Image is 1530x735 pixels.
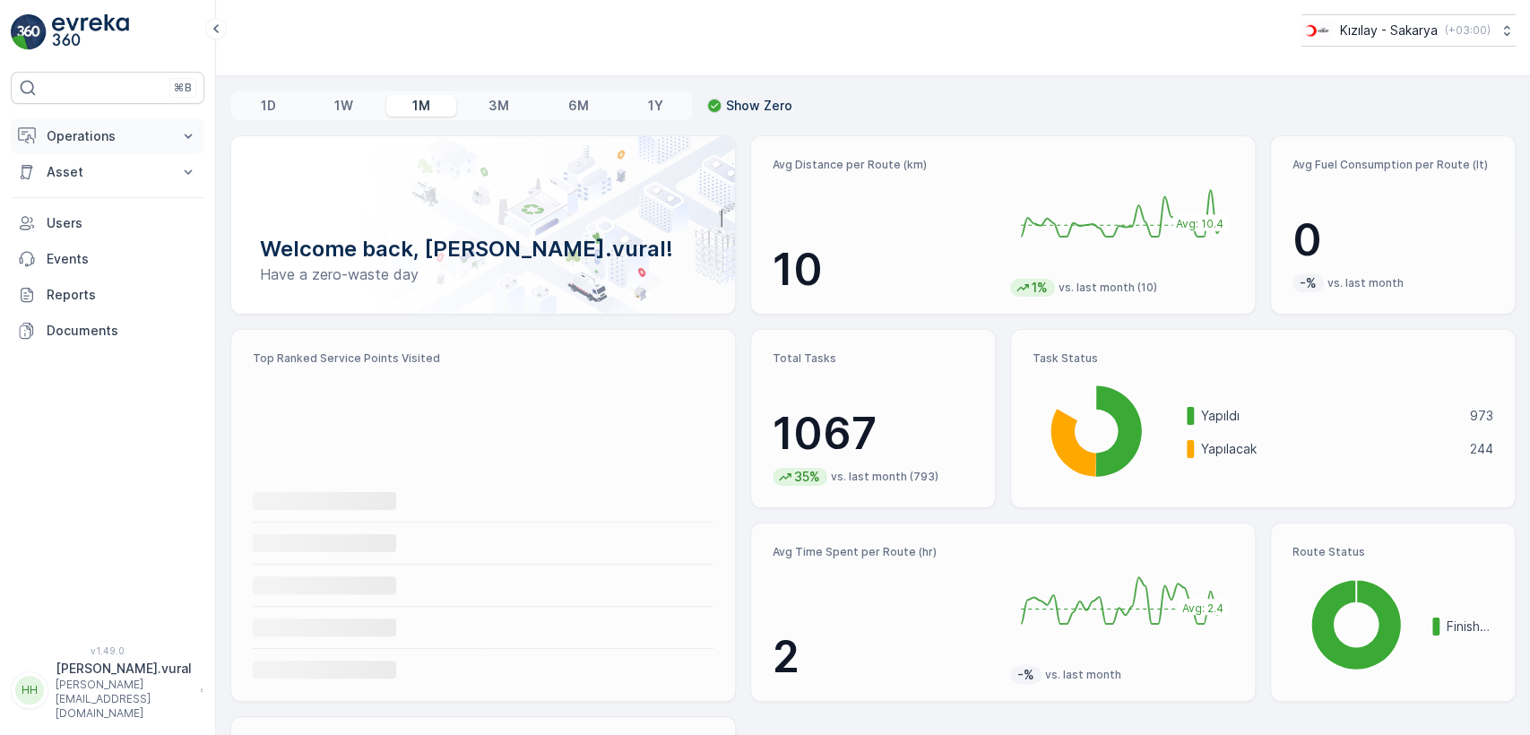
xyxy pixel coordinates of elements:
[11,313,204,349] a: Documents
[174,81,192,95] p: ⌘B
[11,205,204,241] a: Users
[253,351,713,366] p: Top Ranked Service Points Visited
[1298,274,1318,292] p: -%
[1292,213,1493,267] p: 0
[568,97,589,115] p: 6M
[773,630,996,684] p: 2
[11,241,204,277] a: Events
[1045,668,1121,682] p: vs. last month
[47,250,197,268] p: Events
[15,676,44,705] div: HH
[488,97,509,115] p: 3M
[11,277,204,313] a: Reports
[726,97,792,115] p: Show Zero
[647,97,662,115] p: 1Y
[773,407,973,461] p: 1067
[11,14,47,50] img: logo
[1340,22,1438,39] p: Kızılay - Sakarya
[1201,407,1458,425] p: Yapıldı
[1470,407,1493,425] p: 973
[1292,158,1493,172] p: Avg Fuel Consumption per Route (lt)
[11,645,204,656] span: v 1.49.0
[1033,351,1493,366] p: Task Status
[11,154,204,190] button: Asset
[773,351,973,366] p: Total Tasks
[334,97,353,115] p: 1W
[1030,279,1050,297] p: 1%
[47,127,169,145] p: Operations
[1016,666,1036,684] p: -%
[1059,281,1157,295] p: vs. last month (10)
[52,14,129,50] img: logo_light-DOdMpM7g.png
[260,235,706,264] p: Welcome back, [PERSON_NAME].vural!
[261,97,276,115] p: 1D
[1470,440,1493,458] p: 244
[47,322,197,340] p: Documents
[792,468,822,486] p: 35%
[1301,21,1333,40] img: k%C4%B1z%C4%B1lay_DTAvauz.png
[773,243,996,297] p: 10
[1201,440,1458,458] p: Yapılacak
[56,660,192,678] p: [PERSON_NAME].vural
[1327,276,1404,290] p: vs. last month
[47,214,197,232] p: Users
[56,678,192,721] p: [PERSON_NAME][EMAIL_ADDRESS][DOMAIN_NAME]
[47,286,197,304] p: Reports
[773,545,996,559] p: Avg Time Spent per Route (hr)
[260,264,706,285] p: Have a zero-waste day
[412,97,430,115] p: 1M
[47,163,169,181] p: Asset
[831,470,938,484] p: vs. last month (793)
[11,660,204,721] button: HH[PERSON_NAME].vural[PERSON_NAME][EMAIL_ADDRESS][DOMAIN_NAME]
[1447,618,1493,636] p: Finished
[1301,14,1516,47] button: Kızılay - Sakarya(+03:00)
[11,118,204,154] button: Operations
[773,158,996,172] p: Avg Distance per Route (km)
[1292,545,1493,559] p: Route Status
[1445,23,1491,38] p: ( +03:00 )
